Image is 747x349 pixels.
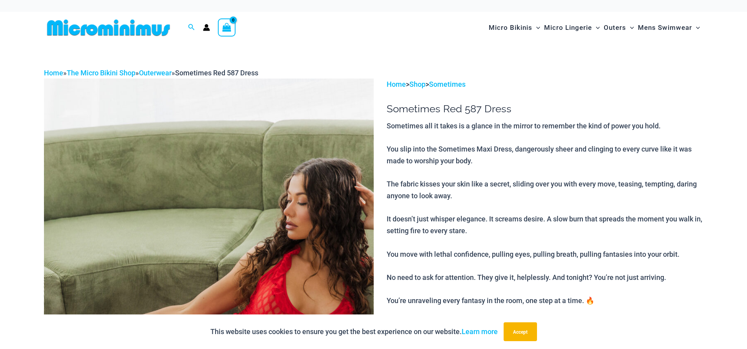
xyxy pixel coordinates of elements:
a: Sometimes [429,80,466,88]
span: » » » [44,69,258,77]
img: MM SHOP LOGO FLAT [44,19,173,37]
span: Menu Toggle [626,18,634,38]
span: Menu Toggle [532,18,540,38]
p: This website uses cookies to ensure you get the best experience on our website. [210,326,498,338]
span: Outers [604,18,626,38]
p: Sometimes all it takes is a glance in the mirror to remember the kind of power you hold. You slip... [387,120,703,307]
a: View Shopping Cart, empty [218,18,236,37]
a: Account icon link [203,24,210,31]
a: The Micro Bikini Shop [67,69,135,77]
a: Search icon link [188,23,195,33]
a: Home [44,69,63,77]
a: Outerwear [139,69,172,77]
a: Mens SwimwearMenu ToggleMenu Toggle [636,16,702,40]
span: Menu Toggle [692,18,700,38]
a: OutersMenu ToggleMenu Toggle [602,16,636,40]
a: Micro BikinisMenu ToggleMenu Toggle [487,16,542,40]
span: Menu Toggle [592,18,600,38]
a: Shop [409,80,426,88]
span: Micro Lingerie [544,18,592,38]
p: > > [387,79,703,90]
span: Micro Bikinis [489,18,532,38]
a: Micro LingerieMenu ToggleMenu Toggle [542,16,602,40]
button: Accept [504,322,537,341]
a: Home [387,80,406,88]
nav: Site Navigation [486,15,703,41]
h1: Sometimes Red 587 Dress [387,103,703,115]
span: Mens Swimwear [638,18,692,38]
a: Learn more [462,327,498,336]
span: Sometimes Red 587 Dress [175,69,258,77]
